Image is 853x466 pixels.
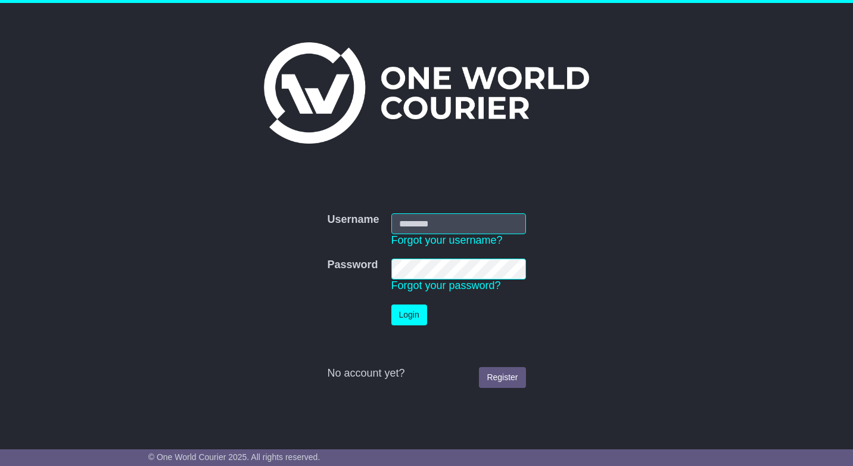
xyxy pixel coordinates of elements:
div: No account yet? [327,367,525,380]
label: Password [327,259,378,272]
img: One World [264,42,589,144]
a: Forgot your password? [391,279,501,291]
label: Username [327,213,379,226]
a: Register [479,367,525,388]
a: Forgot your username? [391,234,503,246]
button: Login [391,305,427,325]
span: © One World Courier 2025. All rights reserved. [148,452,320,462]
